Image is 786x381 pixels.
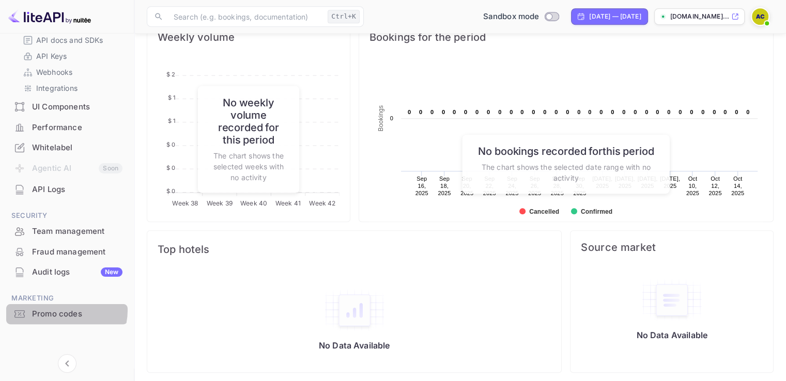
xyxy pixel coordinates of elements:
span: Marketing [6,293,128,304]
a: API Logs [6,180,128,199]
tspan: Week 42 [309,199,335,207]
p: No Data Available [319,340,390,351]
tspan: $ 0 [166,140,175,148]
text: 0 [566,109,569,115]
div: Promo codes [32,308,122,320]
tspan: Week 38 [172,199,198,207]
text: 0 [408,109,411,115]
text: 0 [498,109,501,115]
text: 0 [390,115,393,121]
text: [DATE], 2025 [660,176,680,189]
p: The chart shows the selected weeks with no activity [208,150,289,183]
text: 0 [599,109,603,115]
text: Sep 18, 2025 [438,176,451,196]
text: 0 [656,109,659,115]
div: Whitelabel [6,138,128,158]
text: 0 [442,109,445,115]
div: Promo codes [6,304,128,324]
p: Webhooks [36,67,72,77]
text: 0 [520,109,523,115]
div: Performance [6,118,128,138]
div: [DATE] — [DATE] [589,12,641,21]
text: 0 [419,109,422,115]
div: UI Components [32,101,122,113]
a: Whitelabel [6,138,128,157]
img: empty-state-table2.svg [323,289,386,332]
p: [DOMAIN_NAME]... [670,12,729,21]
span: Weekly volume [158,29,340,45]
tspan: Week 41 [275,199,301,207]
text: Sep 16, 2025 [415,176,428,196]
text: 0 [475,109,479,115]
img: empty-state-table.svg [641,278,703,322]
h6: No bookings recorded for this period [473,145,659,157]
div: Team management [32,226,122,237]
div: Audit logsNew [6,262,128,282]
a: Promo codes [6,304,128,323]
tspan: Week 39 [207,199,233,207]
span: Security [6,210,128,221]
div: Fraud management [32,246,122,258]
a: Webhooks [23,67,119,77]
img: Aladin Collab [752,8,768,25]
span: Sandbox mode [483,11,540,23]
text: 0 [577,109,580,115]
img: LiteAPI logo [8,8,91,25]
a: Integrations [23,83,119,93]
a: Team management [6,221,128,241]
text: 0 [510,109,513,115]
text: 0 [713,109,716,115]
text: 0 [723,109,727,115]
a: Fraud management [6,242,128,261]
text: 0 [679,109,682,115]
a: API docs and SDKs [23,35,119,45]
text: 0 [690,109,693,115]
div: Ctrl+K [328,10,360,23]
p: The chart shows the selected date range with no activity [473,162,659,183]
tspan: $ 1 [168,117,175,124]
div: Audit logs [32,266,122,278]
tspan: $ 2 [166,70,175,77]
span: Source market [581,241,763,253]
text: 0 [487,109,490,115]
text: Oct 10, 2025 [686,176,699,196]
text: 0 [634,109,637,115]
div: Performance [32,122,122,134]
a: UI Components [6,97,128,116]
text: 0 [622,109,625,115]
text: 0 [532,109,535,115]
div: UI Components [6,97,128,117]
text: 0 [453,109,456,115]
text: Bookings [377,105,384,132]
text: 0 [554,109,558,115]
p: API Keys [36,51,67,61]
input: Search (e.g. bookings, documentation) [167,6,323,27]
div: API Logs [32,184,122,196]
text: 0 [667,109,670,115]
tspan: $ 1 [168,94,175,101]
tspan: $ 0 [166,187,175,195]
text: 0 [645,109,648,115]
a: API Keys [23,51,119,61]
text: 0 [588,109,591,115]
text: 0 [735,109,738,115]
tspan: $ 0 [166,164,175,171]
p: API docs and SDKs [36,35,103,45]
text: 0 [611,109,614,115]
h6: No weekly volume recorded for this period [208,97,289,146]
p: No Data Available [636,330,707,340]
text: Oct 12, 2025 [708,176,721,196]
text: Oct 14, 2025 [731,176,744,196]
span: Bookings for the period [369,29,763,45]
p: Integrations [36,83,78,93]
div: Webhooks [19,65,124,80]
div: Fraud management [6,242,128,262]
text: 0 [746,109,749,115]
text: 0 [430,109,434,115]
div: API Keys [19,49,124,63]
text: 0 [701,109,704,115]
div: Switch to Production mode [479,11,563,23]
text: 0 [543,109,546,115]
div: Whitelabel [32,142,122,154]
text: Confirmed [580,208,612,215]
